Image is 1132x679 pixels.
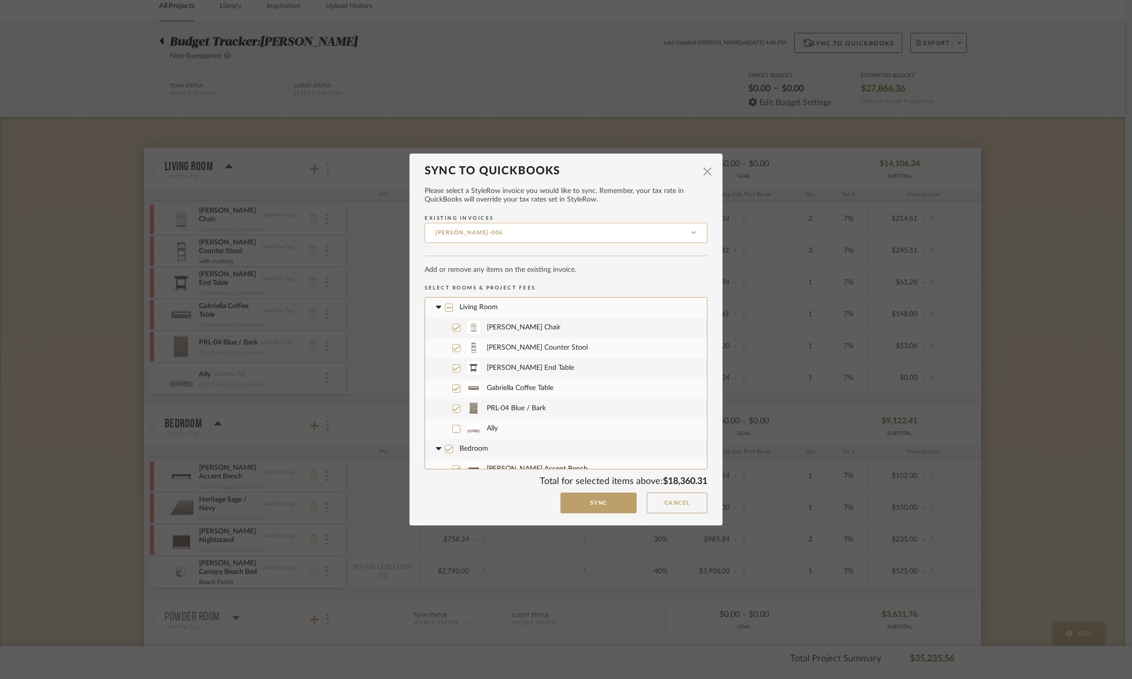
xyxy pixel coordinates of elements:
button: Close [697,161,717,181]
span: Living Room [459,304,498,311]
span: × [702,160,713,183]
span: $18,360.31 [663,477,707,486]
div: Add or remove any items on the existing invoice. [425,256,707,274]
span: Bedroom [459,445,488,452]
button: Sync [560,493,637,513]
input: Existing Invoices [425,223,707,243]
dialog-header: Sync to QuickBooks [425,164,707,177]
div: Total for selected items above: [540,476,707,488]
img: d413d714-af44-4ac7-89c1-ccc6d2a5bf09_50x50.jpg [467,321,480,334]
span: Existing Invoices [425,216,494,221]
span: [PERSON_NAME] End Table [487,358,699,378]
span: [PERSON_NAME] Accent Bench [487,459,699,479]
span: PRL-04 Blue / Bark [487,399,699,419]
img: 8a2410a4-eb8e-4fca-9fa5-20cd80970ccc_50x50.jpg [467,402,480,415]
img: bbe8ea0e-0da1-4e73-b9a8-87d1066748d1_50x50.jpg [467,381,480,395]
span: Gabriella Coffee Table [487,378,699,399]
span: [PERSON_NAME] Chair [487,318,699,338]
img: 7c4eda7f-8c64-431f-a9e1-35ea5f8d2b8f_50x50.jpg [467,341,480,354]
span: Please select a StyleRow invoice you would like to sync. Remember, your tax rate in QuickBooks wi... [425,187,707,204]
span: Ally [487,419,699,439]
div: Select Rooms & Project Fees [425,284,707,292]
span: [PERSON_NAME] Counter Stool [487,338,699,358]
img: 529b6801-3561-44f0-b903-95fba40d15ba_50x50.jpg [467,462,480,475]
img: f191a471-dc21-4afd-a48d-f56a8b847052_50x50.jpg [467,422,480,435]
button: Cancel [647,493,707,513]
img: ef8f1611-2157-45dd-8043-5411eb15bf37_50x50.jpg [467,361,480,374]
